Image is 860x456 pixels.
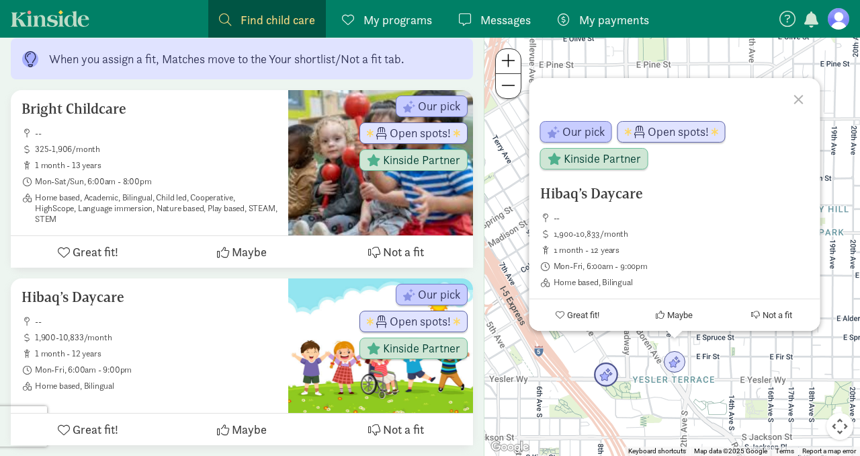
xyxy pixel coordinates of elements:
span: Open spots! [390,127,451,139]
img: Google [488,439,532,456]
span: 1 month - 12 years [35,348,277,359]
span: Mon-Sat/Sun, 6:00am - 8:00pm [35,176,277,187]
button: Great fit! [11,414,165,445]
button: Map camera controls [826,413,853,440]
span: Home based, Bilingual [553,277,809,288]
span: Not a fit [383,243,424,261]
span: Great fit! [73,243,118,261]
a: Terms (opens in new tab) [775,447,794,455]
span: 325-1,906/month [35,144,277,155]
span: -- [35,316,277,327]
span: My programs [363,11,432,29]
button: Not a fit [723,299,820,331]
span: Maybe [232,243,267,261]
button: Great fit! [529,299,626,331]
span: Open spots! [390,315,451,328]
span: 1,900-10,833/month [35,332,277,343]
span: Open spots! [647,126,708,138]
span: 1 month - 13 years [35,160,277,171]
button: Great fit! [11,236,165,268]
span: Home based, Bilingual [35,381,277,391]
h5: Hibaq’s Daycare [540,186,809,202]
span: -- [35,128,277,139]
span: Mon-Fri, 6:00am - 9:00pm [553,261,809,272]
span: Our pick [418,100,460,112]
div: Click to see details [663,351,686,374]
span: Home based, Academic, Bilingual, Child led, Cooperative, HighScope, Language immersion, Nature ba... [35,192,277,225]
span: 1 month - 12 years [553,245,809,256]
span: 1,900-10,833/month [553,229,809,239]
div: When you assign a fit, Matches move to the Your shortlist/Not a fit tab. [49,50,404,68]
span: Our pick [418,289,460,301]
span: Not a fit [762,310,791,320]
h5: Hibaq’s Daycare [21,289,277,305]
span: Find child care [241,11,315,29]
h5: Bright Childcare [21,101,277,117]
div: Click to see details [593,363,619,388]
a: Report a map error [802,447,856,455]
span: Kinside Partner [383,342,460,354]
span: Great fit! [567,310,599,320]
button: Maybe [165,236,318,268]
span: Our pick [562,126,604,138]
span: Mon-Fri, 6:00am - 9:00pm [35,365,277,375]
span: Not a fit [383,420,424,439]
span: Great fit! [73,420,118,439]
button: Not a fit [319,414,473,445]
button: Maybe [626,299,722,331]
button: Not a fit [319,236,473,268]
span: My payments [579,11,649,29]
a: Kinside [11,10,89,27]
span: Messages [480,11,531,29]
button: Keyboard shortcuts [628,447,686,456]
span: Kinside Partner [383,154,460,166]
span: Map data ©2025 Google [694,447,767,455]
span: Maybe [667,310,693,320]
span: Maybe [232,420,267,439]
button: Maybe [165,414,318,445]
a: Open this area in Google Maps (opens a new window) [488,439,532,456]
span: -- [553,213,809,223]
span: Kinside Partner [563,153,640,165]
